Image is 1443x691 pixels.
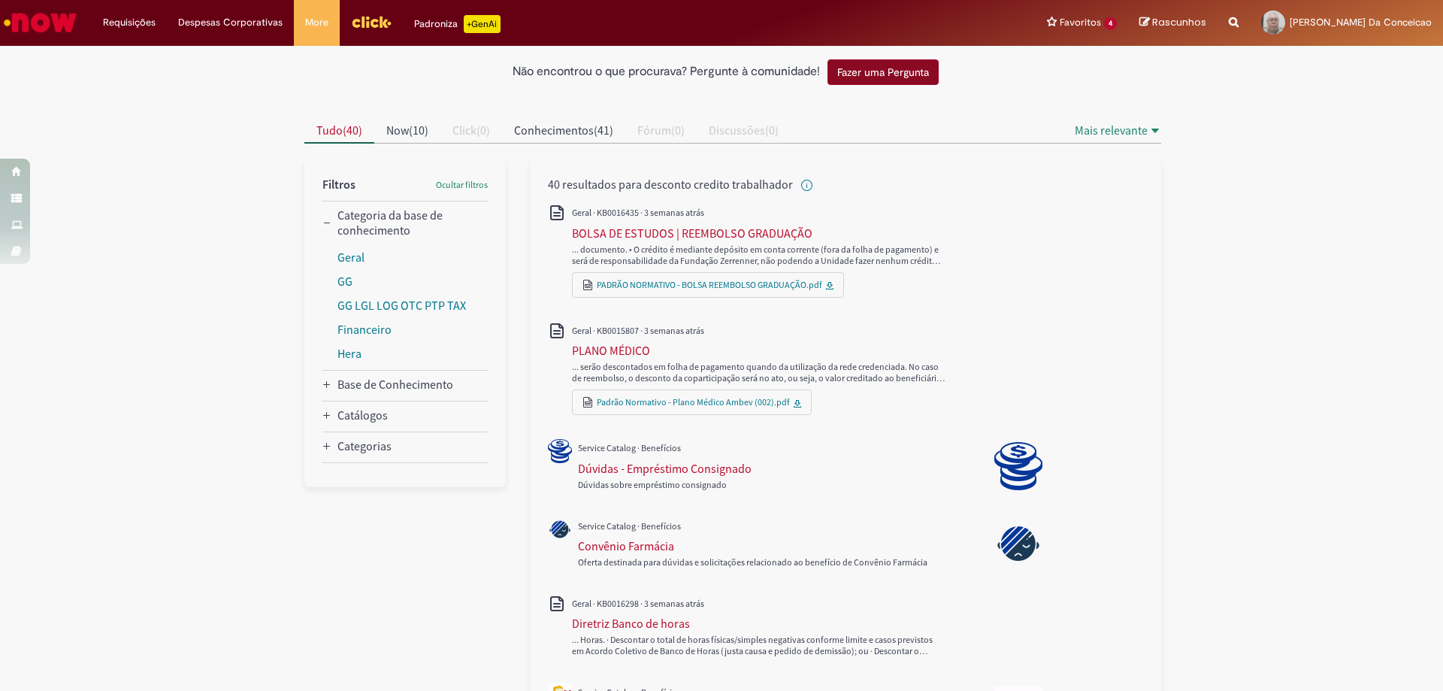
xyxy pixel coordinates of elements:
[305,15,328,30] span: More
[1290,16,1432,29] span: [PERSON_NAME] Da Conceicao
[827,59,939,85] button: Fazer uma Pergunta
[464,15,501,33] p: +GenAi
[1139,16,1206,30] a: Rascunhos
[414,15,501,33] div: Padroniza
[2,8,79,38] img: ServiceNow
[178,15,283,30] span: Despesas Corporativas
[103,15,156,30] span: Requisições
[1104,17,1117,30] span: 4
[351,11,392,33] img: click_logo_yellow_360x200.png
[1152,15,1206,29] span: Rascunhos
[513,65,820,79] h2: Não encontrou o que procurava? Pergunte à comunidade!
[1060,15,1101,30] span: Favoritos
